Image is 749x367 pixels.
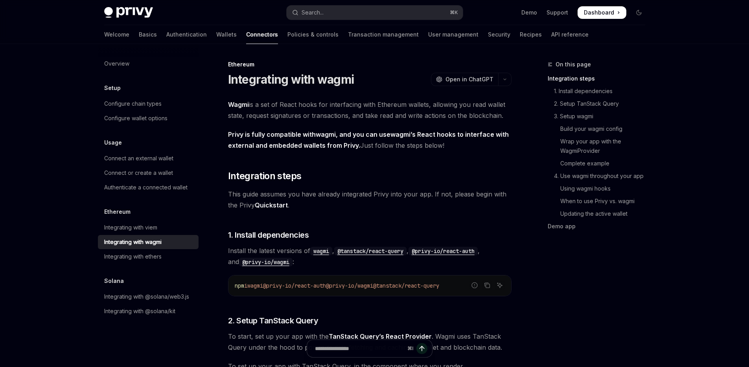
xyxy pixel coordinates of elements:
a: Configure chain types [98,97,199,111]
a: Recipes [520,25,542,44]
a: Quickstart [255,201,288,209]
button: Report incorrect code [469,280,480,290]
a: Complete example [548,157,651,170]
a: Integration steps [548,72,651,85]
button: Ask AI [495,280,505,290]
div: Configure wallet options [104,114,167,123]
a: wagmi [316,130,336,139]
div: Authenticate a connected wallet [104,183,188,192]
span: On this page [556,60,591,69]
span: Install the latest versions of , , , and : [228,245,512,267]
span: 1. Install dependencies [228,229,309,240]
a: Using wagmi hooks [548,182,651,195]
span: To start, set up your app with the . Wagmi uses TanStack Query under the hood to power its data f... [228,331,512,353]
a: Basics [139,25,157,44]
a: Integrating with @solana/kit [98,304,199,318]
a: Integrating with wagmi [98,235,199,249]
div: Integrating with @solana/kit [104,306,175,316]
code: wagmi [310,247,332,255]
span: @privy-io/wagmi [326,282,373,289]
a: Overview [98,57,199,71]
span: @tanstack/react-query [373,282,439,289]
strong: Privy is fully compatible with , and you can use ’s React hooks to interface with external and em... [228,130,509,149]
a: Welcome [104,25,129,44]
span: 2. Setup TanStack Query [228,315,318,326]
a: Transaction management [348,25,419,44]
a: Policies & controls [287,25,339,44]
button: Toggle dark mode [633,6,645,19]
a: Integrating with ethers [98,250,199,264]
a: Connect or create a wallet [98,166,199,180]
a: wagmi [310,247,332,255]
span: wagmi [247,282,263,289]
span: npm [235,282,244,289]
h5: Setup [104,83,121,93]
code: @privy-io/react-auth [409,247,478,255]
a: User management [428,25,478,44]
span: This guide assumes you have already integrated Privy into your app. If not, please begin with the... [228,189,512,211]
a: Connect an external wallet [98,151,199,165]
a: Wagmi [228,101,249,109]
span: Just follow the steps below! [228,129,512,151]
span: @privy-io/react-auth [263,282,326,289]
a: Integrating with viem [98,220,199,235]
a: Wallets [216,25,237,44]
a: Integrating with @solana/web3.js [98,290,199,304]
a: Authentication [166,25,207,44]
div: Configure chain types [104,99,162,108]
div: Integrating with wagmi [104,237,162,247]
a: Authenticate a connected wallet [98,180,199,195]
div: Connect or create a wallet [104,168,173,178]
a: Configure wallet options [98,111,199,125]
a: Support [547,9,568,17]
span: i [244,282,247,289]
button: Open search [287,6,463,20]
code: @privy-io/wagmi [239,258,293,266]
span: Open in ChatGPT [445,75,493,83]
div: Connect an external wallet [104,154,173,163]
a: Wrap your app with the WagmiProvider [548,135,651,157]
code: @tanstack/react-query [334,247,407,255]
a: Security [488,25,510,44]
span: Integration steps [228,170,302,182]
span: ⌘ K [450,9,458,16]
a: TanStack Query’s React Provider [329,332,432,341]
div: Ethereum [228,61,512,68]
a: API reference [551,25,589,44]
a: Updating the active wallet [548,207,651,220]
button: Copy the contents from the code block [482,280,492,290]
a: 2. Setup TanStack Query [548,97,651,110]
span: Dashboard [584,9,614,17]
div: Integrating with viem [104,223,157,232]
a: 1. Install dependencies [548,85,651,97]
h1: Integrating with wagmi [228,72,354,86]
div: Overview [104,59,129,68]
img: dark logo [104,7,153,18]
h5: Usage [104,138,122,147]
div: Integrating with @solana/web3.js [104,292,189,301]
div: Integrating with ethers [104,252,162,261]
a: @privy-io/wagmi [239,258,293,266]
h5: Solana [104,276,124,286]
a: Demo [521,9,537,17]
button: Send message [416,343,427,354]
a: Build your wagmi config [548,123,651,135]
div: Search... [302,8,324,17]
h5: Ethereum [104,207,131,217]
a: 4. Use wagmi throughout your app [548,170,651,182]
a: Connectors [246,25,278,44]
button: Open in ChatGPT [431,73,498,86]
a: wagmi [390,130,410,139]
a: @privy-io/react-auth [409,247,478,255]
a: When to use Privy vs. wagmi [548,195,651,207]
input: Ask a question... [315,340,404,357]
a: Demo app [548,220,651,233]
span: is a set of React hooks for interfacing with Ethereum wallets, allowing you read wallet state, re... [228,99,512,121]
a: Dashboard [578,6,626,19]
a: 3. Setup wagmi [548,110,651,123]
a: @tanstack/react-query [334,247,407,255]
